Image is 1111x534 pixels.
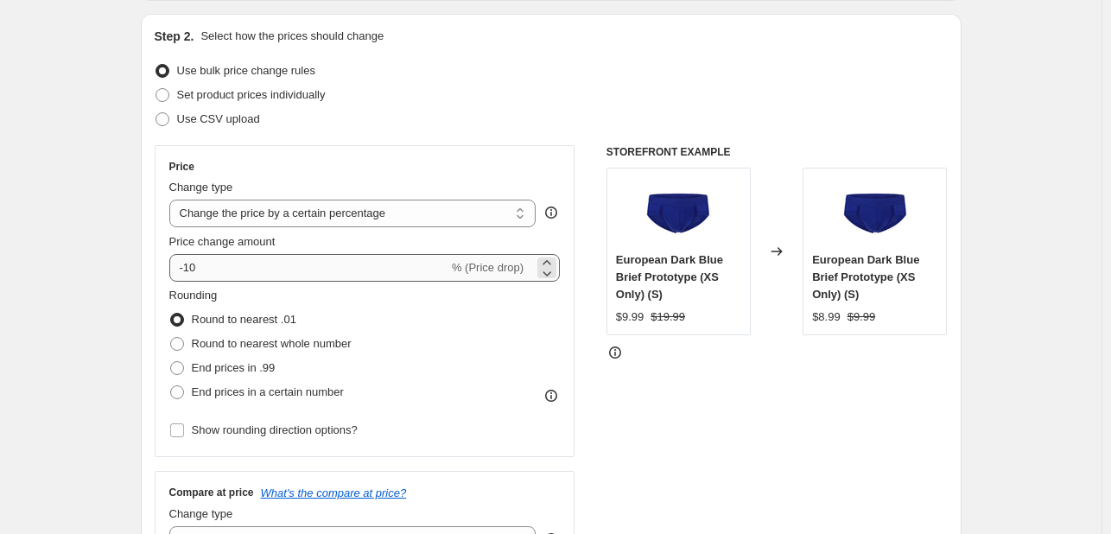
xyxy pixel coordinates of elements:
span: End prices in .99 [192,361,276,374]
div: $8.99 [812,308,841,326]
span: Rounding [169,289,218,302]
span: End prices in a certain number [192,385,344,398]
img: 711841530921_barkblue_1_80x.jpg [644,177,713,246]
input: -15 [169,254,448,282]
div: $9.99 [616,308,644,326]
span: Change type [169,507,233,520]
span: European Dark Blue Brief Prototype (XS Only) (S) [812,253,919,301]
div: help [543,204,560,221]
strike: $9.99 [848,308,876,326]
span: % (Price drop) [452,261,524,274]
span: Use CSV upload [177,112,260,125]
span: Price change amount [169,235,276,248]
span: Use bulk price change rules [177,64,315,77]
h3: Price [169,160,194,174]
span: Round to nearest .01 [192,313,296,326]
span: European Dark Blue Brief Prototype (XS Only) (S) [616,253,723,301]
h2: Step 2. [155,28,194,45]
button: What's the compare at price? [261,486,407,499]
span: Set product prices individually [177,88,326,101]
img: 711841530921_barkblue_1_80x.jpg [841,177,910,246]
strike: $19.99 [651,308,685,326]
span: Show rounding direction options? [192,423,358,436]
h6: STOREFRONT EXAMPLE [606,145,948,159]
span: Round to nearest whole number [192,337,352,350]
h3: Compare at price [169,486,254,499]
span: Change type [169,181,233,194]
p: Select how the prices should change [200,28,384,45]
